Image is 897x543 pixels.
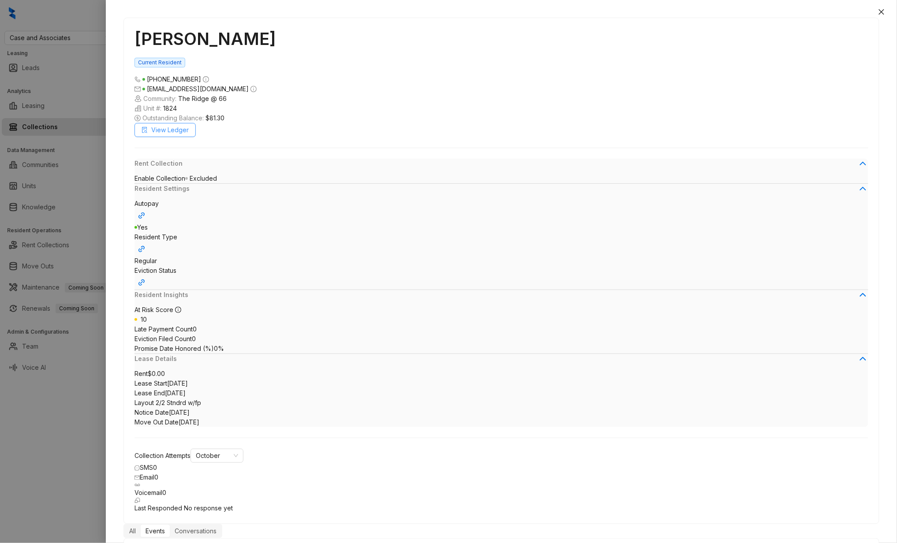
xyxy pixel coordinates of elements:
span: View Ledger [151,125,189,135]
span: Layout [135,399,154,406]
span: 0 [192,335,196,342]
span: file-search [142,127,148,133]
span: close [878,8,885,15]
span: $0.00 [148,370,165,377]
img: building-icon [135,105,142,112]
span: 0 [162,489,166,496]
span: Move Out Date [135,418,179,426]
span: Community: [135,94,868,104]
span: Lease Details [135,354,858,364]
div: Eviction Status [135,266,868,290]
span: Outstanding Balance: [135,113,868,123]
span: message [135,465,140,471]
div: Events [141,525,170,537]
span: Late Payment Count [135,325,193,333]
span: info-circle [203,76,209,82]
span: Email [140,473,154,481]
h1: [PERSON_NAME] [135,29,868,49]
span: Rent [135,370,148,377]
span: mail [135,475,140,480]
span: dollar [135,115,141,121]
span: Last Responded [135,504,182,512]
img: building-icon [135,95,142,102]
div: segmented control [123,524,222,538]
button: Close [876,7,887,17]
span: Resident Insights [135,290,858,300]
span: No response yet [184,504,233,512]
span: Notice Date [135,409,169,416]
span: Promise Date Honored (%) [135,345,214,352]
div: Resident Type [135,232,868,256]
div: Autopay [135,199,868,223]
span: Collection Attempts [135,452,191,459]
span: SMS [140,464,153,471]
button: View Ledger [135,123,196,137]
span: 0 [153,464,157,471]
div: Lease Details [135,354,868,369]
span: Yes [135,223,148,231]
span: Lease Start [135,379,167,387]
span: October [196,449,238,462]
span: 1824 [163,104,177,113]
span: [DATE] [179,418,199,426]
span: [DATE] [167,379,188,387]
span: info-circle [250,86,257,92]
img: Voicemail Icon [135,482,140,488]
span: phone [135,76,141,82]
span: Current Resident [135,58,185,67]
span: $81.30 [206,113,224,123]
span: Lease End [135,389,165,397]
span: [DATE] [169,409,190,416]
span: The Ridge @ 66 [178,94,227,104]
span: [DATE] [165,389,186,397]
span: Unit #: [135,104,868,113]
img: Last Responded Icon [135,498,140,503]
span: [EMAIL_ADDRESS][DOMAIN_NAME] [147,85,249,93]
span: [PHONE_NUMBER] [147,75,201,83]
span: Resident Settings [135,184,858,193]
div: Resident Insights [135,290,868,305]
span: Voicemail [135,489,162,496]
span: 2/2 Stndrd w/fp [156,399,201,406]
span: mail [135,86,141,92]
div: Resident Settings [135,184,868,199]
span: 0 [193,325,197,333]
span: At Risk Score [135,306,173,313]
span: info-circle [175,307,181,313]
span: Excluded [185,175,217,182]
span: Enable Collection [135,175,185,182]
div: Conversations [170,525,221,537]
div: All [124,525,141,537]
span: 0% [214,345,224,352]
span: Regular [135,257,157,264]
span: 10 [141,316,147,323]
span: Rent Collection [135,159,858,168]
div: Rent Collection [135,159,868,174]
span: Eviction Filed Count [135,335,192,342]
span: 0 [154,473,158,481]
